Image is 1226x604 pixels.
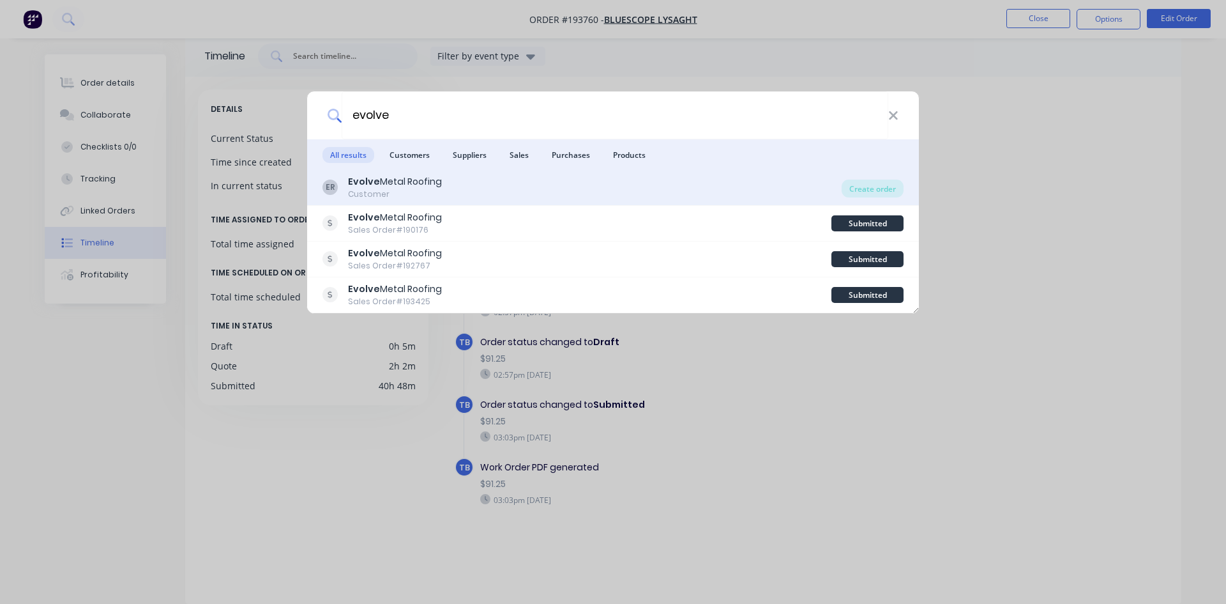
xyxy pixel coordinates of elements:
[348,175,380,188] b: Evolve
[348,211,380,224] b: Evolve
[322,180,338,195] div: ER
[544,147,598,163] span: Purchases
[342,91,888,139] input: Start typing a customer or supplier name to create a new order...
[445,147,494,163] span: Suppliers
[322,147,374,163] span: All results
[348,283,442,296] div: Metal Roofing
[348,283,380,295] b: Evolve
[382,147,437,163] span: Customers
[348,224,442,236] div: Sales Order #190176
[502,147,536,163] span: Sales
[605,147,653,163] span: Products
[348,260,442,272] div: Sales Order #192767
[348,175,442,189] div: Metal Roofing
[348,211,442,224] div: Metal Roofing
[831,251,904,267] div: Submitted
[831,215,904,231] div: Submitted
[831,287,904,303] div: Submitted
[842,180,904,197] div: Create order
[348,247,442,260] div: Metal Roofing
[348,247,380,259] b: Evolve
[348,296,442,307] div: Sales Order #193425
[348,189,442,200] div: Customer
